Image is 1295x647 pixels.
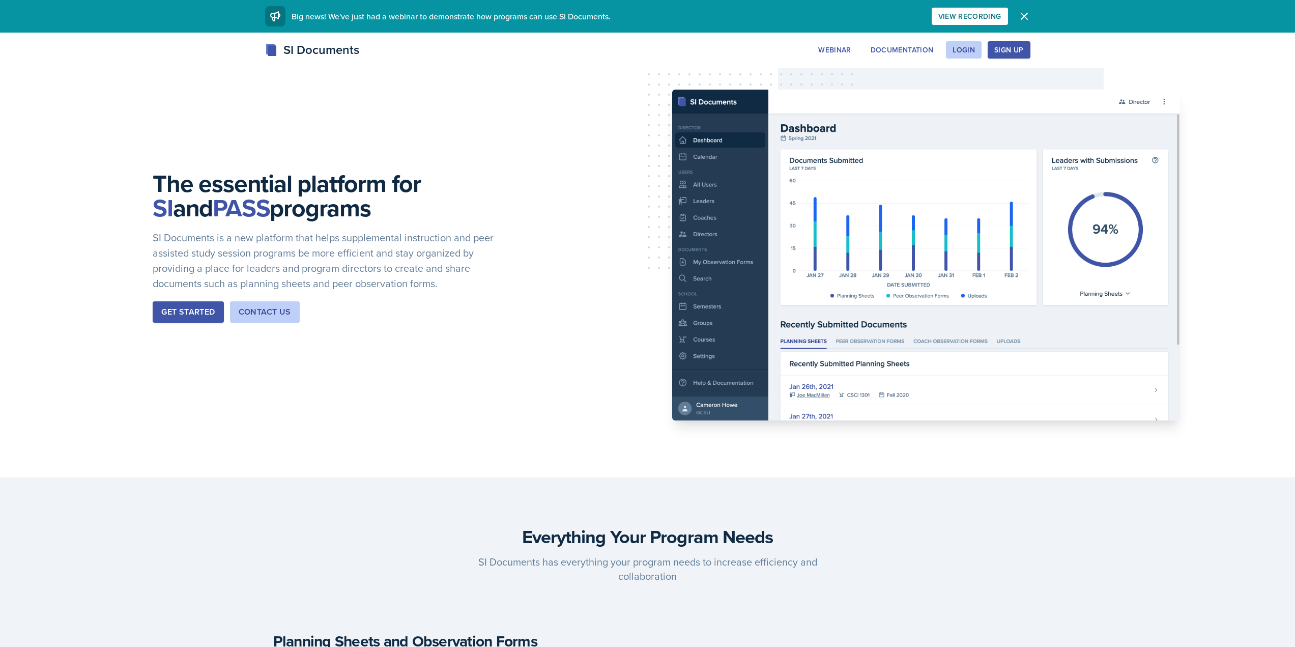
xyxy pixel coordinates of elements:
[230,301,300,323] button: Contact Us
[153,301,223,323] button: Get Started
[946,41,982,59] button: Login
[871,46,934,54] div: Documentation
[292,11,611,22] span: Big news! We've just had a webinar to demonstrate how programs can use SI Documents.
[994,46,1023,54] div: Sign Up
[273,526,1022,547] h3: Everything Your Program Needs
[953,46,975,54] div: Login
[161,306,215,318] div: Get Started
[864,41,940,59] button: Documentation
[938,12,1001,20] div: View Recording
[932,8,1008,25] button: View Recording
[818,46,851,54] div: Webinar
[452,555,843,583] p: SI Documents has everything your program needs to increase efficiency and collaboration
[239,306,291,318] div: Contact Us
[812,41,857,59] button: Webinar
[988,41,1030,59] button: Sign Up
[265,41,359,59] div: SI Documents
